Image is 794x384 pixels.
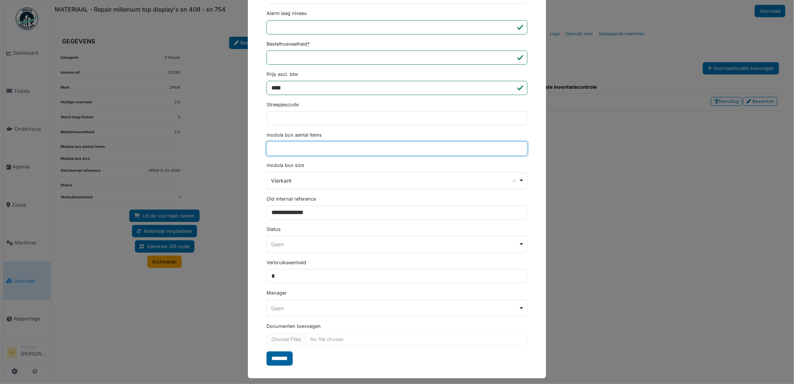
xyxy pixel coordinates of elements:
[267,101,299,108] label: Streepjescode
[267,71,298,78] label: Prijs excl. btw
[267,40,310,48] label: Bestelhoeveelheid
[267,162,304,169] label: modula box size
[267,195,316,202] label: Old internal reference
[271,304,518,312] div: Geen
[267,259,306,266] label: Verbruikseenheid
[267,10,307,17] label: Alarm laag niveau
[511,177,518,185] button: Remove item: 'Vierkant'
[307,41,310,47] abbr: Verplicht
[271,177,518,185] div: Vierkant
[271,240,518,248] div: Geen
[267,226,281,233] label: Status
[267,323,321,330] label: Documenten toevoegen
[267,131,322,138] label: modula box aantal items
[267,289,287,296] label: Manager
